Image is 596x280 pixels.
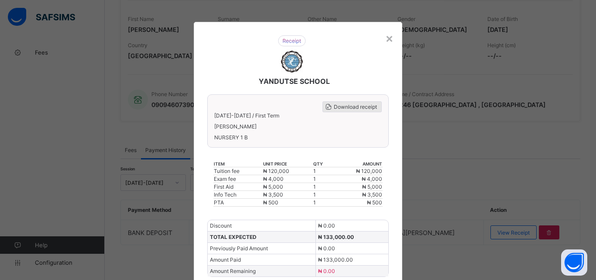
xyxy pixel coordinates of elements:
div: First Aid [214,183,262,190]
div: × [385,31,394,45]
span: Amount Remaining [210,268,256,274]
span: ₦ 120,000 [263,168,289,174]
th: unit price [263,161,313,167]
span: TOTAL EXPECTED [210,234,257,240]
span: Amount Paid [210,256,241,263]
button: Open asap [561,249,587,276]
th: item [213,161,263,167]
span: ₦ 4,000 [362,176,382,182]
div: Info Tech [214,191,262,198]
span: [DATE]-[DATE] / First Term [214,112,279,119]
span: ₦ 0.00 [318,268,335,274]
span: ₦ 0.00 [318,222,335,229]
span: ₦ 0.00 [318,245,335,252]
span: ₦ 500 [263,199,278,206]
span: ₦ 5,000 [263,183,283,190]
td: 1 [313,199,332,207]
td: 1 [313,183,332,191]
span: ₦ 120,000 [356,168,382,174]
img: YANDUTSE SCHOOL [281,51,303,73]
td: 1 [313,175,332,183]
span: Previously Paid Amount [210,245,268,252]
img: receipt.26f346b57495a98c98ef9b0bc63aa4d8.svg [278,35,306,46]
span: ₦ 3,500 [263,191,283,198]
span: ₦ 133,000.00 [318,234,354,240]
div: Exam fee [214,176,262,182]
td: 1 [313,167,332,175]
span: ₦ 500 [367,199,382,206]
span: NURSERY 1 B [214,134,382,141]
td: 1 [313,191,332,199]
th: qty [313,161,332,167]
span: ₦ 5,000 [362,183,382,190]
span: Discount [210,222,232,229]
span: ₦ 3,500 [362,191,382,198]
span: Download receipt [334,104,377,110]
span: ₦ 4,000 [263,176,284,182]
th: amount [332,161,383,167]
div: PTA [214,199,262,206]
span: YANDUTSE SCHOOL [259,77,330,86]
span: [PERSON_NAME] [214,123,382,130]
span: ₦ 133,000.00 [318,256,353,263]
div: Tuition fee [214,168,262,174]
